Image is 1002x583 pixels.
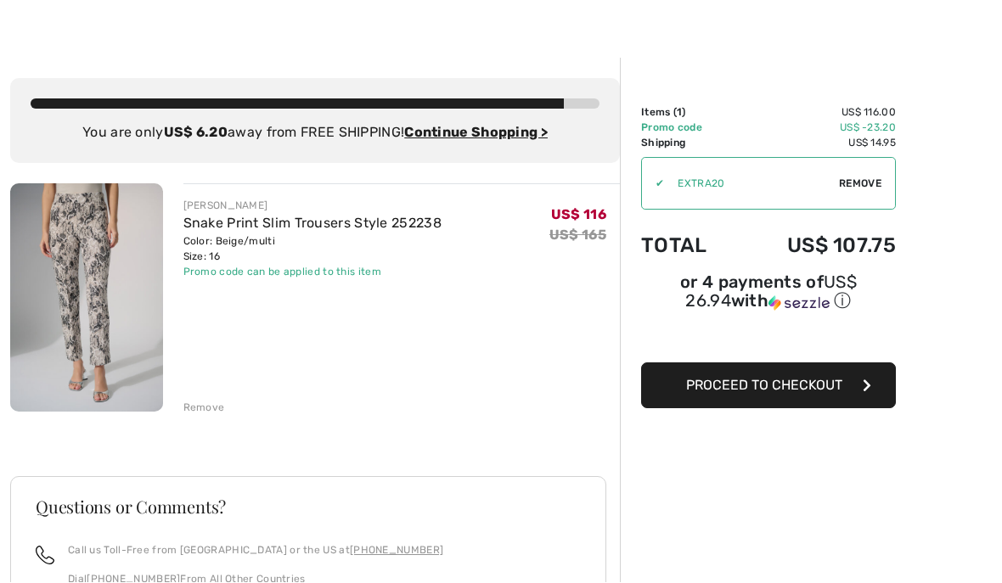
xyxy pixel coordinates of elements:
td: US$ 116.00 [737,105,896,121]
img: Snake Print Slim Trousers Style 252238 [10,184,163,412]
iframe: PayPal-paypal [641,319,896,357]
strong: US$ 6.20 [164,125,228,141]
td: Total [641,217,737,275]
span: 1 [677,107,682,119]
input: Promo code [664,159,839,210]
div: Remove [183,401,225,416]
div: Promo code can be applied to this item [183,265,442,280]
img: Sezzle [768,296,830,311]
a: Continue Shopping > [404,125,548,141]
s: US$ 165 [549,227,606,244]
div: or 4 payments of with [641,275,896,313]
div: or 4 payments ofUS$ 26.94withSezzle Click to learn more about Sezzle [641,275,896,319]
span: Proceed to Checkout [686,378,842,394]
div: [PERSON_NAME] [183,199,442,214]
td: Items ( ) [641,105,737,121]
div: You are only away from FREE SHIPPING! [31,123,600,143]
span: US$ 26.94 [685,272,857,311]
td: US$ 107.75 [737,217,896,275]
td: US$ -23.20 [737,121,896,136]
button: Proceed to Checkout [641,363,896,409]
td: Shipping [641,136,737,151]
a: Snake Print Slim Trousers Style 252238 [183,216,442,232]
h3: Questions or Comments? [36,499,581,516]
img: call [36,547,54,565]
span: US$ 116 [551,207,606,223]
p: Call us Toll-Free from [GEOGRAPHIC_DATA] or the US at [68,543,443,558]
div: Color: Beige/multi Size: 16 [183,234,442,265]
td: Promo code [641,121,737,136]
div: ✔ [642,177,664,192]
td: US$ 14.95 [737,136,896,151]
span: Remove [839,177,881,192]
a: [PHONE_NUMBER] [350,545,443,557]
